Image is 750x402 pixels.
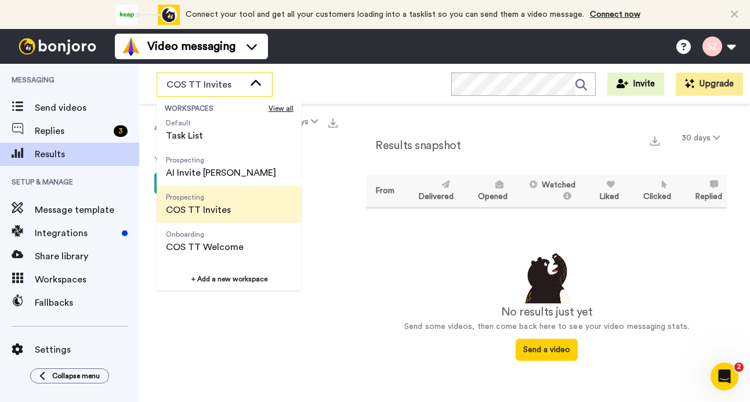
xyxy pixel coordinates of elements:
[607,73,664,96] button: Invite
[154,154,328,166] p: Your sent videos will appear here
[516,339,578,361] button: Send a video
[676,73,743,96] button: Upgrade
[166,193,231,202] span: Prospecting
[512,175,581,208] th: Watched
[580,175,624,208] th: Liked
[166,230,244,239] span: Onboarding
[35,203,139,217] span: Message template
[624,175,675,208] th: Clicked
[458,175,512,208] th: Opened
[676,175,727,208] th: Replied
[166,166,276,180] span: AI Invite [PERSON_NAME]
[35,147,139,161] span: Results
[367,303,727,321] div: No results just yet
[122,37,140,56] img: vm-color.svg
[166,155,276,165] span: Prospecting
[650,136,660,146] img: export.svg
[14,38,101,55] img: bj-logo-header-white.svg
[325,113,341,131] button: Export all results that match these filters now.
[35,124,109,138] span: Replies
[35,226,117,240] span: Integrations
[142,106,212,138] button: All assignees
[711,363,738,390] iframe: Intercom live chat
[516,346,578,354] a: Send a video
[157,267,302,291] button: + Add a new workspace
[148,110,195,133] span: All assignees
[518,250,576,303] img: results-emptystates.png
[269,104,294,113] span: View all
[166,240,244,254] span: COS TT Welcome
[35,273,139,287] span: Workspaces
[367,139,461,152] h2: Results snapshot
[166,118,203,128] span: Default
[367,321,727,333] p: Send some videos, then come back here to see your video messaging stats.
[116,5,180,25] div: animation
[35,296,139,310] span: Fallbacks
[647,132,663,149] button: Export a summary of each team member’s results that match this filter now.
[35,101,139,115] span: Send videos
[166,78,244,92] span: COS TT Invites
[154,172,216,194] button: Send a video
[147,38,235,55] span: Video messaging
[165,104,269,113] span: WORKSPACES
[675,128,727,149] button: 30 days
[114,125,128,137] div: 3
[399,175,458,208] th: Delivered
[186,10,584,19] span: Connect your tool and get all your customers loading into a tasklist so you can send them a video...
[166,129,203,143] span: Task List
[328,118,338,128] img: export.svg
[35,249,139,263] span: Share library
[35,343,139,357] span: Settings
[590,10,640,19] a: Connect now
[367,175,399,208] th: From
[166,267,292,276] span: Other
[52,371,100,381] span: Collapse menu
[166,203,231,217] span: COS TT Invites
[734,363,744,372] span: 2
[30,368,109,383] button: Collapse menu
